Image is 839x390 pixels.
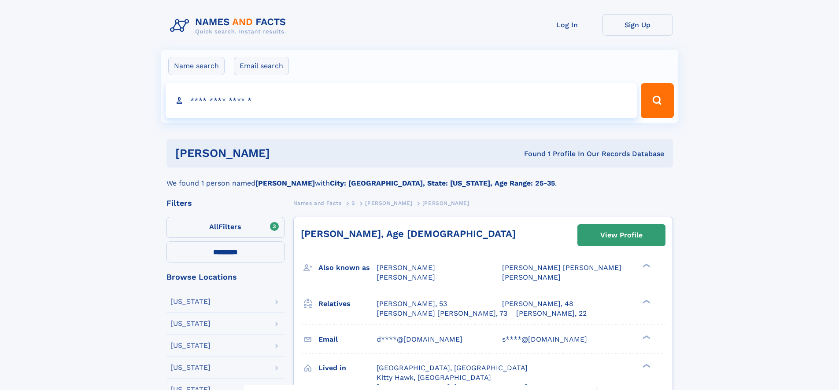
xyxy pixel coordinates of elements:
[365,197,412,208] a: [PERSON_NAME]
[377,263,435,272] span: [PERSON_NAME]
[641,83,673,118] button: Search Button
[351,197,355,208] a: S
[166,273,285,281] div: Browse Locations
[318,332,377,347] h3: Email
[640,334,651,340] div: ❯
[168,57,225,75] label: Name search
[170,364,211,371] div: [US_STATE]
[502,299,573,309] a: [PERSON_NAME], 48
[578,225,665,246] a: View Profile
[600,225,643,245] div: View Profile
[234,57,289,75] label: Email search
[293,197,342,208] a: Names and Facts
[166,83,637,118] input: search input
[166,14,293,38] img: Logo Names and Facts
[532,14,602,36] a: Log In
[166,168,673,189] div: We found 1 person named with .
[377,309,507,318] a: [PERSON_NAME] [PERSON_NAME], 73
[170,298,211,305] div: [US_STATE]
[640,299,651,304] div: ❯
[166,199,285,207] div: Filters
[640,363,651,368] div: ❯
[330,179,555,187] b: City: [GEOGRAPHIC_DATA], State: [US_STATE], Age Range: 25-35
[640,263,651,269] div: ❯
[377,364,528,372] span: [GEOGRAPHIC_DATA], [GEOGRAPHIC_DATA]
[318,361,377,375] h3: Lived in
[502,263,621,272] span: [PERSON_NAME] [PERSON_NAME]
[377,373,491,382] span: Kitty Hawk, [GEOGRAPHIC_DATA]
[502,273,561,281] span: [PERSON_NAME]
[166,217,285,238] label: Filters
[209,222,218,231] span: All
[365,200,412,206] span: [PERSON_NAME]
[255,179,315,187] b: [PERSON_NAME]
[170,342,211,349] div: [US_STATE]
[318,296,377,311] h3: Relatives
[377,273,435,281] span: [PERSON_NAME]
[301,228,516,239] a: [PERSON_NAME], Age [DEMOGRAPHIC_DATA]
[170,320,211,327] div: [US_STATE]
[175,148,397,159] h1: [PERSON_NAME]
[397,149,664,159] div: Found 1 Profile In Our Records Database
[318,260,377,275] h3: Also known as
[516,309,587,318] a: [PERSON_NAME], 22
[351,200,355,206] span: S
[602,14,673,36] a: Sign Up
[377,299,447,309] a: [PERSON_NAME], 53
[422,200,469,206] span: [PERSON_NAME]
